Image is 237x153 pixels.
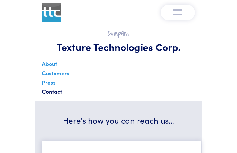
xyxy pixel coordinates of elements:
[41,77,57,91] a: Press
[42,3,61,22] img: ttc_logo_1x1_v1.0.png
[41,86,63,100] a: Contact
[161,5,195,20] button: Toggle navigation
[173,8,182,15] img: menu-v1.0.png
[42,29,195,38] h2: Company
[41,59,58,72] a: About
[42,41,195,53] h1: Texture Technologies Corp.
[42,115,195,126] h3: Here's how you can reach us...
[41,68,70,82] a: Customers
